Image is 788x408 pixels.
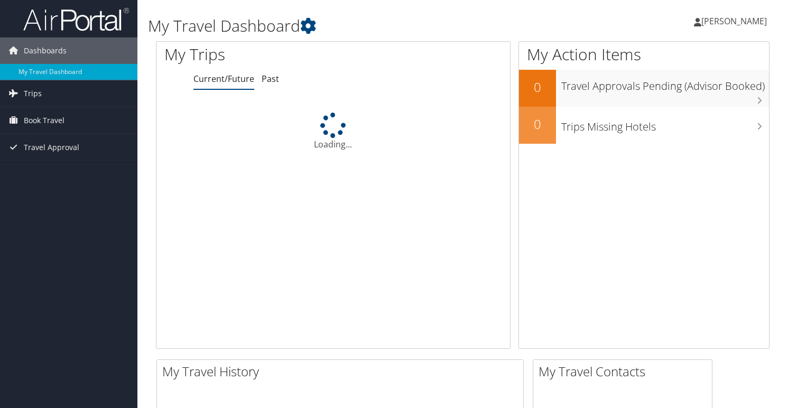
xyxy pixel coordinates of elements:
h2: My Travel Contacts [539,363,712,381]
a: Current/Future [193,73,254,85]
div: Loading... [156,113,510,151]
h3: Travel Approvals Pending (Advisor Booked) [561,73,769,94]
h1: My Trips [164,43,355,66]
h2: 0 [519,78,556,96]
a: Past [262,73,279,85]
span: Travel Approval [24,134,79,161]
a: 0Trips Missing Hotels [519,107,769,144]
h2: My Travel History [162,363,523,381]
span: Book Travel [24,107,64,134]
h2: 0 [519,115,556,133]
h1: My Action Items [519,43,769,66]
h1: My Travel Dashboard [148,15,568,37]
span: [PERSON_NAME] [701,15,767,27]
span: Trips [24,80,42,107]
span: Dashboards [24,38,67,64]
a: 0Travel Approvals Pending (Advisor Booked) [519,70,769,107]
a: [PERSON_NAME] [694,5,777,37]
h3: Trips Missing Hotels [561,114,769,134]
img: airportal-logo.png [23,7,129,32]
